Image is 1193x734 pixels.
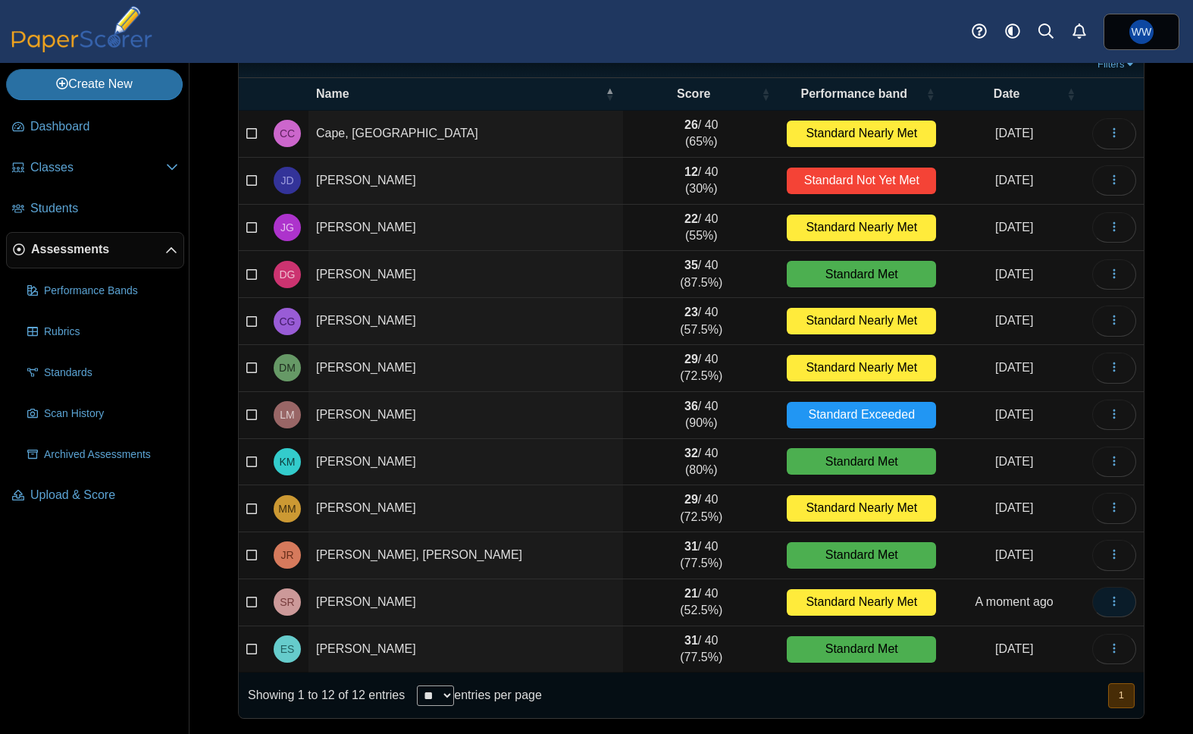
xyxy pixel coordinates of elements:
[623,532,779,579] td: / 40 (77.5%)
[995,221,1033,234] time: Jul 26, 2025 at 9:07 AM
[787,402,936,428] div: Standard Exceeded
[995,455,1033,468] time: Jun 5, 2025 at 7:03 PM
[1063,15,1096,49] a: Alerts
[684,306,698,318] b: 23
[684,118,698,131] b: 26
[21,396,184,432] a: Scan History
[995,361,1033,374] time: Jun 7, 2025 at 6:08 PM
[684,587,698,600] b: 21
[280,269,296,280] span: David Garza
[684,212,698,225] b: 22
[280,222,294,233] span: Justin Garcia
[30,200,178,217] span: Students
[925,78,935,110] span: Performance band : Activate to sort
[787,495,936,522] div: Standard Nearly Met
[280,409,294,420] span: Lucinda Meffert
[6,478,184,514] a: Upload & Score
[30,159,166,176] span: Classes
[44,406,178,422] span: Scan History
[308,485,623,532] td: [PERSON_NAME]
[30,487,178,503] span: Upload & Score
[21,355,184,391] a: Standards
[30,118,178,135] span: Dashboard
[308,392,623,439] td: [PERSON_NAME]
[280,316,296,327] span: Christopher Gauthier
[1066,78,1076,110] span: Date : Activate to sort
[44,447,178,463] span: Archived Assessments
[684,540,698,553] b: 31
[995,642,1033,655] time: Jul 26, 2025 at 8:53 AM
[44,284,178,299] span: Performance Bands
[995,548,1033,561] time: Jun 5, 2025 at 7:03 PM
[308,626,623,673] td: [PERSON_NAME]
[308,439,623,486] td: [PERSON_NAME]
[280,128,295,139] span: Clarissa Cape
[308,345,623,392] td: [PERSON_NAME]
[280,175,293,186] span: Joseph Dominguez
[21,273,184,309] a: Performance Bands
[995,174,1033,187] time: Jul 26, 2025 at 9:07 AM
[684,634,698,647] b: 31
[279,362,296,373] span: Donovan Magee
[308,298,623,345] td: [PERSON_NAME]
[239,673,405,718] div: Showing 1 to 12 of 12 entries
[1132,27,1151,37] span: William Whitney
[454,689,542,701] label: entries per page
[44,325,178,340] span: Rubrics
[31,241,165,258] span: Assessments
[308,158,623,205] td: [PERSON_NAME]
[623,626,779,673] td: / 40 (77.5%)
[684,353,698,365] b: 29
[308,251,623,298] td: [PERSON_NAME]
[623,392,779,439] td: / 40 (90%)
[975,595,1054,608] time: Sep 16, 2025 at 6:05 PM
[994,87,1020,100] span: Date
[6,191,184,227] a: Students
[280,456,296,467] span: Kaylyn Morales
[684,447,698,460] b: 32
[1108,683,1135,708] button: 1
[623,111,779,158] td: / 40 (65%)
[623,298,779,345] td: / 40 (57.5%)
[308,532,623,579] td: [PERSON_NAME], [PERSON_NAME]
[605,78,614,110] span: Name : Activate to invert sorting
[623,485,779,532] td: / 40 (72.5%)
[787,215,936,241] div: Standard Nearly Met
[787,308,936,334] div: Standard Nearly Met
[6,69,183,99] a: Create New
[21,437,184,473] a: Archived Assessments
[623,158,779,205] td: / 40 (30%)
[684,493,698,506] b: 29
[623,579,779,626] td: / 40 (52.5%)
[995,314,1033,327] time: Jul 29, 2025 at 5:33 PM
[787,448,936,475] div: Standard Met
[684,165,698,178] b: 12
[677,87,710,100] span: Score
[801,87,907,100] span: Performance band
[623,205,779,252] td: / 40 (55%)
[684,259,698,271] b: 35
[1129,20,1154,44] span: William Whitney
[308,205,623,252] td: [PERSON_NAME]
[787,355,936,381] div: Standard Nearly Met
[995,268,1033,281] time: Jun 5, 2025 at 7:03 PM
[787,261,936,287] div: Standard Met
[6,6,158,52] img: PaperScorer
[1094,57,1140,72] a: Filters
[280,550,293,560] span: Jorge Reyes Jr
[280,644,295,654] span: Enrique Salinas
[787,542,936,569] div: Standard Met
[761,78,770,110] span: Score : Activate to sort
[6,150,184,187] a: Classes
[21,314,184,350] a: Rubrics
[44,365,178,381] span: Standards
[280,597,294,607] span: Steven Riojas
[308,111,623,158] td: Cape, [GEOGRAPHIC_DATA]
[684,400,698,412] b: 36
[6,109,184,146] a: Dashboard
[787,121,936,147] div: Standard Nearly Met
[623,345,779,392] td: / 40 (72.5%)
[623,439,779,486] td: / 40 (80%)
[623,251,779,298] td: / 40 (87.5%)
[6,232,184,268] a: Assessments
